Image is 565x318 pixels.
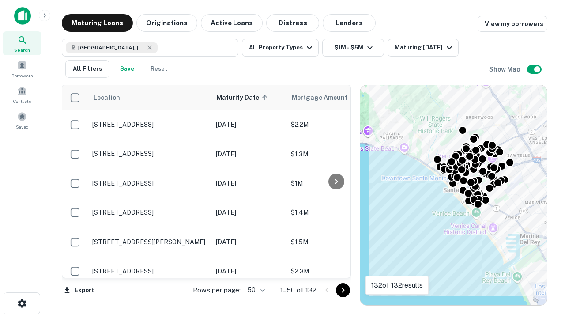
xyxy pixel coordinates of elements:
span: Mortgage Amount [292,92,359,103]
p: $1M [291,178,379,188]
p: [STREET_ADDRESS] [92,179,207,187]
button: Go to next page [336,283,350,297]
p: [DATE] [216,178,282,188]
th: Location [88,85,211,110]
span: Location [93,92,120,103]
span: Borrowers [11,72,33,79]
div: 0 0 [360,85,547,305]
div: Maturing [DATE] [395,42,455,53]
h6: Show Map [489,64,522,74]
button: Originations [136,14,197,32]
a: View my borrowers [478,16,547,32]
p: [DATE] [216,120,282,129]
button: Distress [266,14,319,32]
p: [DATE] [216,266,282,276]
a: Borrowers [3,57,41,81]
p: $1.3M [291,149,379,159]
p: [STREET_ADDRESS] [92,150,207,158]
p: [DATE] [216,149,282,159]
th: Maturity Date [211,85,286,110]
p: [DATE] [216,237,282,247]
a: Search [3,31,41,55]
a: Saved [3,108,41,132]
img: capitalize-icon.png [14,7,31,25]
button: Export [62,284,96,297]
p: [STREET_ADDRESS] [92,267,207,275]
span: Maturity Date [217,92,271,103]
p: [STREET_ADDRESS] [92,121,207,129]
button: Save your search to get updates of matches that match your search criteria. [113,60,141,78]
button: All Filters [65,60,109,78]
p: $2.2M [291,120,379,129]
button: Active Loans [201,14,263,32]
span: Saved [16,123,29,130]
span: [GEOGRAPHIC_DATA], [GEOGRAPHIC_DATA], [GEOGRAPHIC_DATA] [78,44,144,52]
p: 132 of 132 results [371,280,423,291]
a: Contacts [3,83,41,106]
button: Maturing Loans [62,14,133,32]
span: Search [14,46,30,53]
th: Mortgage Amount [286,85,384,110]
p: [STREET_ADDRESS][PERSON_NAME] [92,238,207,246]
button: Reset [145,60,173,78]
p: Rows per page: [193,285,241,295]
button: Lenders [323,14,376,32]
p: 1–50 of 132 [280,285,316,295]
p: [DATE] [216,208,282,217]
p: [STREET_ADDRESS] [92,208,207,216]
p: $2.3M [291,266,379,276]
button: All Property Types [242,39,319,57]
iframe: Chat Widget [521,247,565,290]
div: 50 [244,284,266,296]
button: $1M - $5M [322,39,384,57]
p: $1.5M [291,237,379,247]
span: Contacts [13,98,31,105]
button: [GEOGRAPHIC_DATA], [GEOGRAPHIC_DATA], [GEOGRAPHIC_DATA] [62,39,238,57]
button: Maturing [DATE] [388,39,459,57]
p: $1.4M [291,208,379,217]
